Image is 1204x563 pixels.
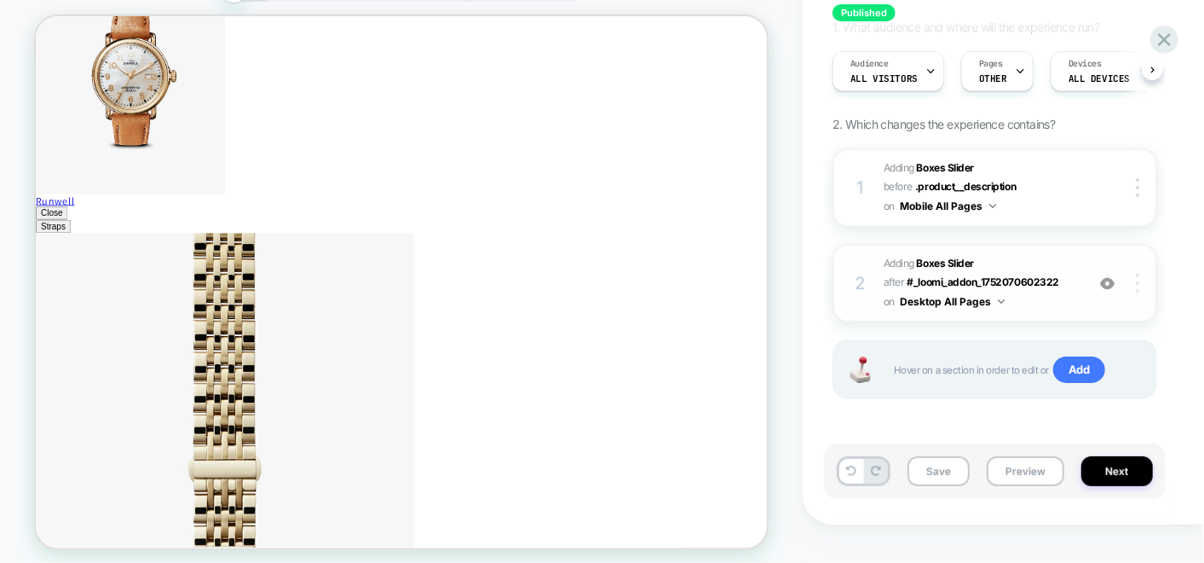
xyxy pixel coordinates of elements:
span: Adding [884,257,974,270]
span: OTHER [979,73,1007,84]
b: Boxes Slider [917,161,974,174]
img: close [1136,178,1139,197]
span: Hover on a section in order to edit or [894,357,1138,384]
span: Adding [884,161,974,174]
span: 2. Which changes the experience contains? [832,117,1055,131]
span: Devices [1069,58,1102,70]
span: on [884,293,895,311]
div: 2 [851,268,868,299]
div: 1 [851,172,868,203]
button: Next [1081,456,1153,486]
img: crossed eye [1100,276,1115,291]
button: Save [907,456,970,486]
img: Joystick [843,357,877,383]
span: Add [1053,357,1105,384]
span: on [884,197,895,216]
img: down arrow [998,299,1005,304]
span: Audience [850,58,889,70]
b: Boxes Slider [917,257,974,270]
img: close [1136,274,1139,293]
span: Published [832,4,896,21]
span: Pages [979,58,1003,70]
span: BEFORE [884,180,913,193]
span: All Visitors [850,73,918,84]
span: ALL DEVICES [1069,73,1130,84]
button: Desktop All Pages [900,291,1005,312]
span: .product__description [915,180,1016,193]
span: 1. What audience and where will the experience run? [832,20,1099,34]
img: down arrow [989,204,996,208]
button: Preview [987,456,1064,486]
button: Mobile All Pages [900,195,996,217]
span: #_loomi_addon_1752070602322 [907,276,1059,288]
span: AFTER [884,276,905,288]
